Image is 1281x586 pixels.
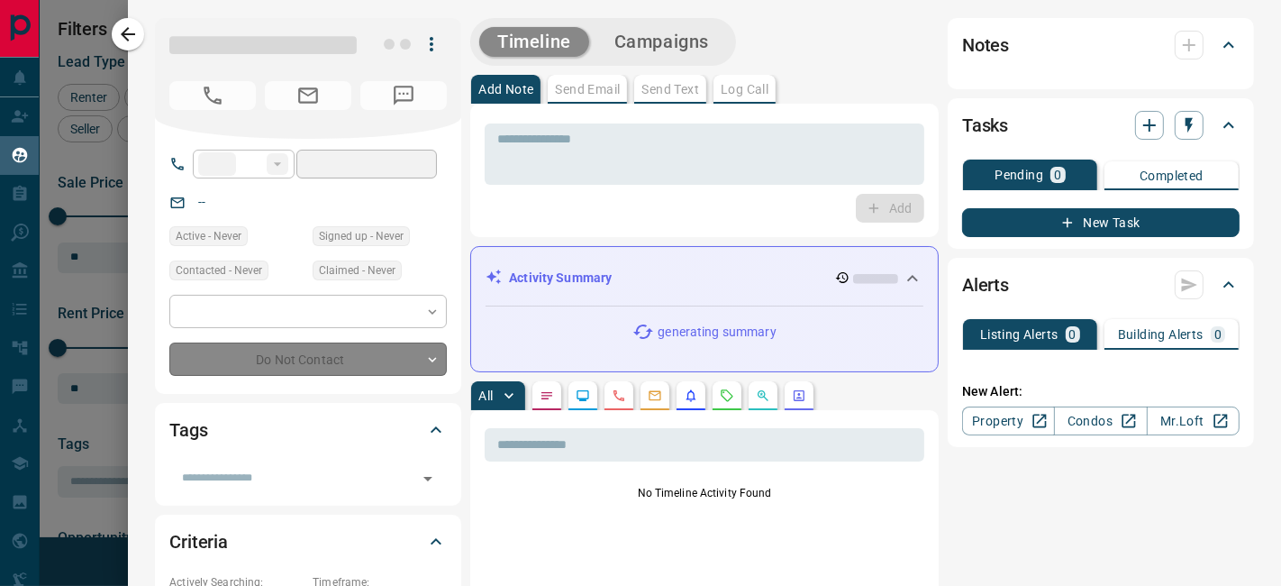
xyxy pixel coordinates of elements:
[319,261,395,279] span: Claimed - Never
[478,83,533,96] p: Add Note
[1214,328,1222,341] p: 0
[486,261,923,295] div: Activity Summary
[478,389,493,402] p: All
[169,408,447,452] div: Tags
[962,23,1240,67] div: Notes
[962,407,1055,435] a: Property
[995,169,1043,181] p: Pending
[658,323,776,342] p: generating summary
[962,208,1240,237] button: New Task
[169,81,256,110] span: No Number
[1069,328,1077,341] p: 0
[962,111,1008,140] h2: Tasks
[509,269,612,288] p: Activity Summary
[962,104,1240,147] div: Tasks
[198,195,205,209] a: --
[792,389,806,403] svg: Agent Actions
[360,81,447,110] span: No Number
[479,27,589,57] button: Timeline
[176,227,241,245] span: Active - Never
[1147,407,1240,435] a: Mr.Loft
[169,343,447,376] div: Do Not Contact
[169,416,207,444] h2: Tags
[176,261,262,279] span: Contacted - Never
[648,389,662,403] svg: Emails
[1118,328,1204,341] p: Building Alerts
[1054,407,1147,435] a: Condos
[720,389,734,403] svg: Requests
[684,389,698,403] svg: Listing Alerts
[485,485,924,501] p: No Timeline Activity Found
[596,27,727,57] button: Campaigns
[962,382,1240,401] p: New Alert:
[576,389,590,403] svg: Lead Browsing Activity
[962,31,1009,60] h2: Notes
[265,81,351,110] span: No Email
[319,227,404,245] span: Signed up - Never
[169,527,228,556] h2: Criteria
[1140,169,1204,182] p: Completed
[962,270,1009,299] h2: Alerts
[980,328,1058,341] p: Listing Alerts
[962,263,1240,307] div: Alerts
[756,389,770,403] svg: Opportunities
[540,389,554,403] svg: Notes
[612,389,626,403] svg: Calls
[1054,169,1061,181] p: 0
[169,520,447,563] div: Criteria
[415,466,441,491] button: Open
